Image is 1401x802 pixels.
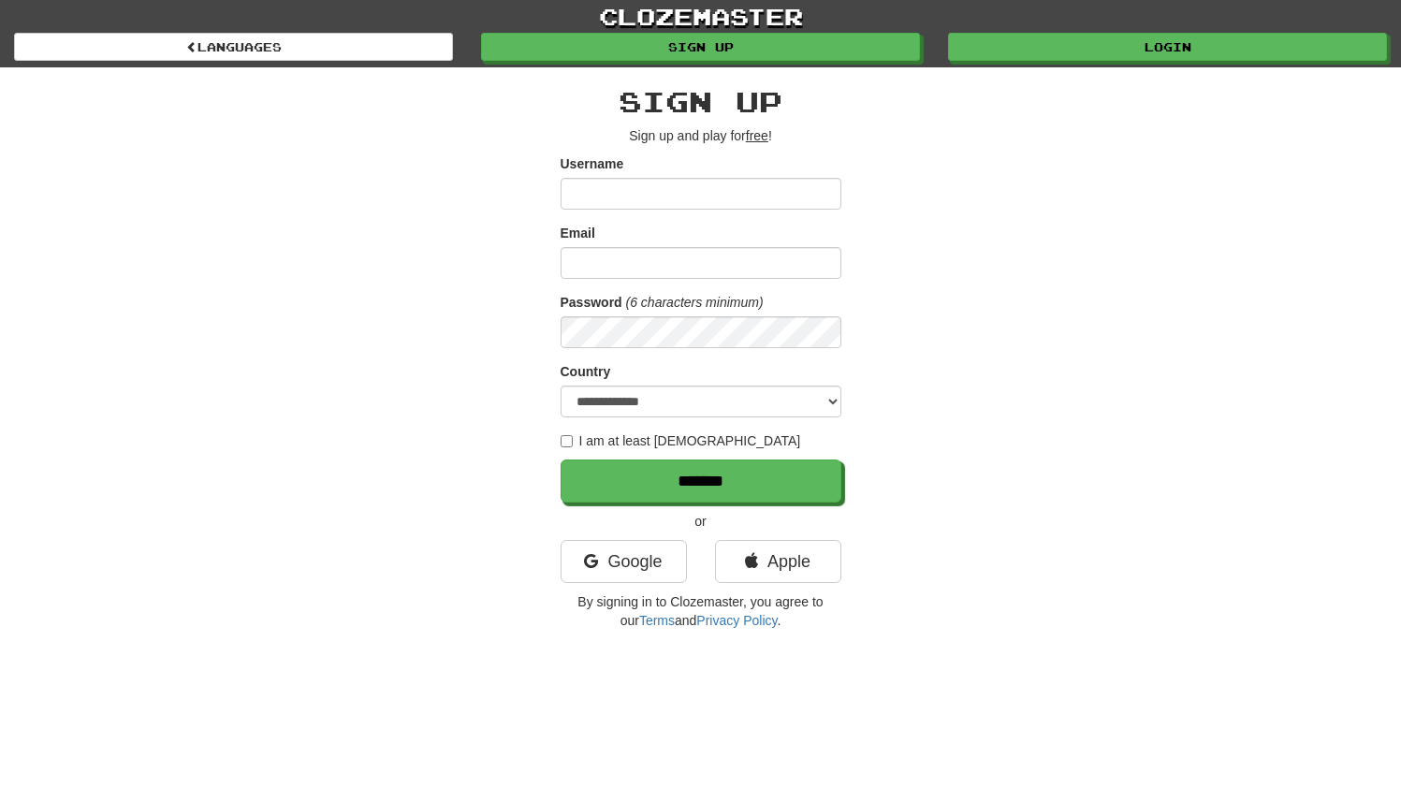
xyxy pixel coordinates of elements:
a: Privacy Policy [696,613,777,628]
label: Country [561,362,611,381]
u: free [746,128,768,143]
label: Email [561,224,595,242]
a: Terms [639,613,675,628]
a: Apple [715,540,841,583]
label: I am at least [DEMOGRAPHIC_DATA] [561,431,801,450]
p: or [561,512,841,531]
p: By signing in to Clozemaster, you agree to our and . [561,592,841,630]
p: Sign up and play for ! [561,126,841,145]
label: Username [561,154,624,173]
a: Google [561,540,687,583]
label: Password [561,293,622,312]
a: Languages [14,33,453,61]
a: Sign up [481,33,920,61]
a: Login [948,33,1387,61]
input: I am at least [DEMOGRAPHIC_DATA] [561,435,573,447]
em: (6 characters minimum) [626,295,764,310]
h2: Sign up [561,86,841,117]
